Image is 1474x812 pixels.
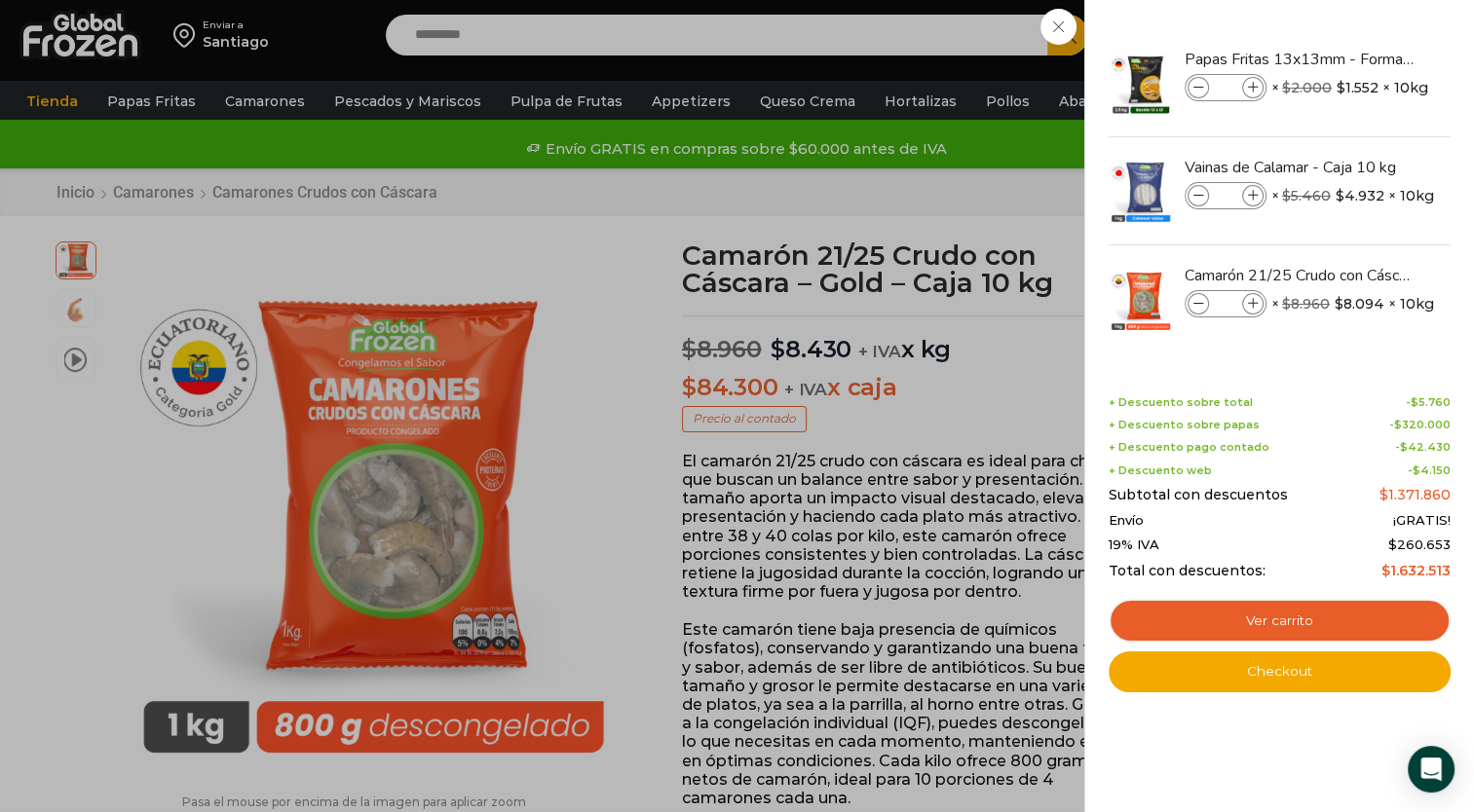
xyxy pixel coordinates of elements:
[1109,537,1159,553] span: 19% IVA
[1109,441,1269,454] span: + Descuento pago contado
[1389,419,1451,431] span: -
[1271,182,1434,209] span: × × 10kg
[1393,513,1451,529] span: ¡GRATIS!
[1282,295,1330,313] bdi: 8.960
[1411,395,1418,409] span: $
[1337,78,1345,97] span: $
[1413,463,1451,477] bdi: 4.150
[1400,440,1408,454] span: $
[1395,441,1451,454] span: -
[1335,294,1384,314] bdi: 8.094
[1109,651,1451,692] a: Checkout
[1109,513,1144,529] span: Envío
[1282,79,1332,96] bdi: 2.000
[1400,440,1451,454] bdi: 42.430
[1109,563,1266,579] span: Total con descuentos:
[1408,464,1451,477] span: -
[1185,265,1417,286] a: Camarón 21/25 Crudo con Cáscara - Gold - Caja 10 kg
[1388,536,1397,552] span: $
[1337,78,1379,97] bdi: 1.552
[1408,746,1455,793] div: Open Intercom Messenger
[1406,396,1451,409] span: -
[1185,157,1417,178] a: Vainas de Calamar - Caja 10 kg
[1394,418,1402,431] span: $
[1336,186,1384,205] bdi: 4.932
[1211,185,1240,206] input: Product quantity
[1335,294,1343,314] span: $
[1394,418,1451,431] bdi: 320.000
[1381,562,1451,579] bdi: 1.632.513
[1282,79,1291,96] span: $
[1185,49,1417,70] a: Papas Fritas 13x13mm - Formato 2,5 kg - Caja 10 kg
[1211,293,1240,314] input: Product quantity
[1380,486,1451,503] bdi: 1.371.860
[1411,395,1451,409] bdi: 5.760
[1388,536,1451,552] span: 260.653
[1109,464,1212,477] span: + Descuento web
[1282,187,1331,204] bdi: 5.460
[1336,186,1344,205] span: $
[1271,74,1428,101] span: × × 10kg
[1109,487,1288,503] span: Subtotal con descuentos
[1380,486,1388,503] span: $
[1109,396,1253,409] span: + Descuento sobre total
[1109,599,1451,644] a: Ver carrito
[1109,419,1260,431] span: + Descuento sobre papas
[1282,187,1291,204] span: $
[1211,77,1240,98] input: Product quantity
[1282,295,1291,313] span: $
[1413,463,1420,477] span: $
[1271,290,1434,317] span: × × 10kg
[1381,562,1390,579] span: $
